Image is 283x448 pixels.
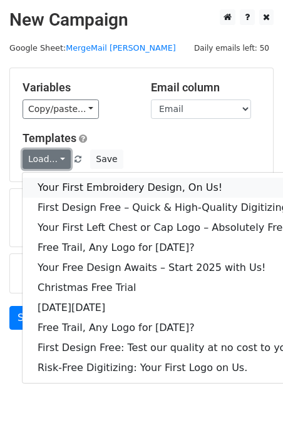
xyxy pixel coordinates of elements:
a: Templates [23,131,76,145]
a: Copy/paste... [23,99,99,119]
h5: Email column [151,81,260,94]
h5: Variables [23,81,132,94]
button: Save [90,150,123,169]
iframe: Chat Widget [220,388,283,448]
a: Send [9,306,51,330]
a: Daily emails left: 50 [190,43,274,53]
a: Load... [23,150,71,169]
h2: New Campaign [9,9,274,31]
a: MergeMail [PERSON_NAME] [66,43,176,53]
span: Daily emails left: 50 [190,41,274,55]
small: Google Sheet: [9,43,176,53]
